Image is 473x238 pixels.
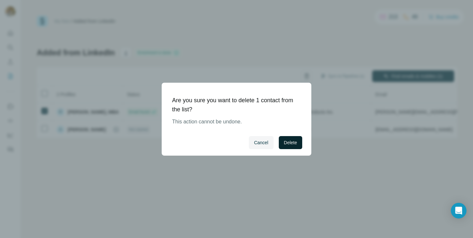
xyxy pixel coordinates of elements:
span: Cancel [254,139,268,146]
div: Open Intercom Messenger [451,203,466,218]
button: Cancel [249,136,274,149]
h1: Are you sure you want to delete 1 contact from the list? [172,96,296,114]
button: Delete [279,136,302,149]
span: Delete [284,139,297,146]
p: This action cannot be undone. [172,118,296,126]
